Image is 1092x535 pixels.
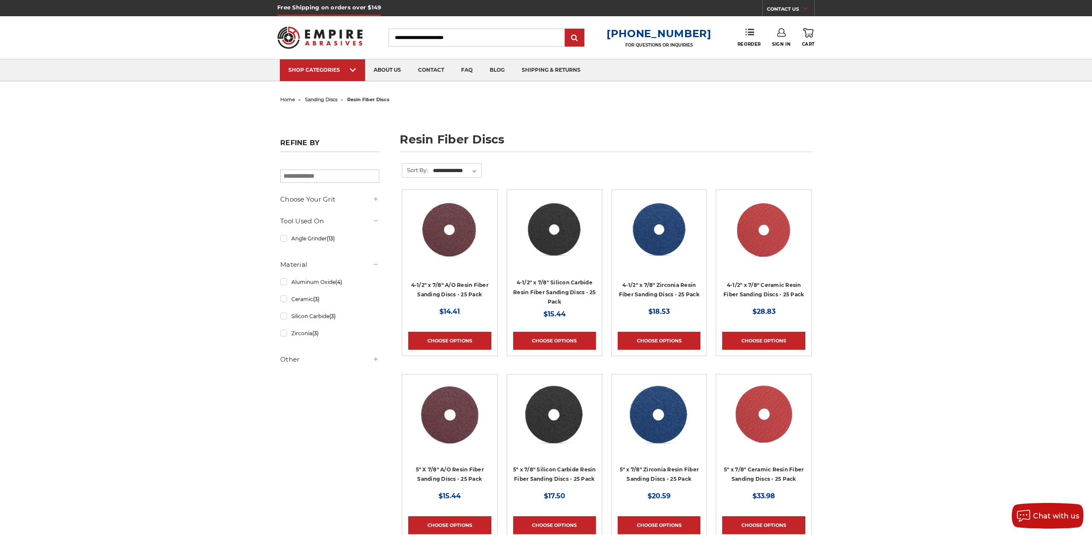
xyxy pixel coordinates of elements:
[620,466,699,482] a: 5" x 7/8" Zirconia Resin Fiber Sanding Discs - 25 Pack
[738,28,761,47] a: Reorder
[365,59,409,81] a: about us
[618,332,700,350] a: Choose Options
[280,326,379,341] a: Zirconia
[724,466,804,482] a: 5" x 7/8" Ceramic Resin Fiber Sanding Discs - 25 Pack
[280,260,379,270] h5: Material
[618,380,700,463] a: 5 inch zirc resin fiber disc
[312,330,319,336] span: (3)
[313,296,319,302] span: (3)
[335,279,342,285] span: (4)
[409,59,453,81] a: contact
[730,380,798,449] img: 5" x 7/8" Ceramic Resin Fibre Disc
[402,164,428,176] label: Sort By:
[277,21,363,54] img: Empire Abrasives
[439,307,460,316] span: $14.41
[513,380,596,463] a: 5 Inch Silicon Carbide Resin Fiber Disc
[513,516,596,534] a: Choose Options
[280,292,379,307] a: Ceramic
[722,380,805,463] a: 5" x 7/8" Ceramic Resin Fibre Disc
[722,516,805,534] a: Choose Options
[648,307,670,316] span: $18.53
[453,59,481,81] a: faq
[619,282,700,298] a: 4-1/2" x 7/8" Zirconia Resin Fiber Sanding Discs - 25 Pack
[347,96,389,102] span: resin fiber discs
[1033,512,1079,520] span: Chat with us
[722,196,805,279] a: 4-1/2" ceramic resin fiber disc
[416,466,484,482] a: 5" X 7/8" A/O Resin Fiber Sanding Discs - 25 Pack
[772,41,790,47] span: Sign In
[280,216,379,226] h5: Tool Used On
[722,332,805,350] a: Choose Options
[280,96,295,102] a: home
[723,282,804,298] a: 4-1/2" x 7/8" Ceramic Resin Fiber Sanding Discs - 25 Pack
[625,196,694,264] img: 4-1/2" zirc resin fiber disc
[544,492,565,500] span: $17.50
[408,332,491,350] a: Choose Options
[329,313,336,319] span: (3)
[566,29,583,47] input: Submit
[432,164,481,177] select: Sort By:
[481,59,513,81] a: blog
[607,27,712,40] a: [PHONE_NUMBER]
[408,196,491,279] a: 4.5 inch resin fiber disc
[618,516,700,534] a: Choose Options
[767,4,814,16] a: CONTACT US
[288,67,357,73] div: SHOP CATEGORIES
[408,516,491,534] a: Choose Options
[280,139,379,152] h5: Refine by
[280,194,379,205] h5: Choose Your Grit
[648,492,671,500] span: $20.59
[738,41,761,47] span: Reorder
[411,282,488,298] a: 4-1/2" x 7/8" A/O Resin Fiber Sanding Discs - 25 Pack
[408,380,491,463] a: 5 inch aluminum oxide resin fiber disc
[802,28,815,47] a: Cart
[280,275,379,289] a: Aluminum Oxide
[752,492,775,500] span: $33.98
[415,380,484,449] img: 5 inch aluminum oxide resin fiber disc
[618,196,700,279] a: 4-1/2" zirc resin fiber disc
[802,41,815,47] span: Cart
[729,196,799,264] img: 4-1/2" ceramic resin fiber disc
[752,307,775,316] span: $28.83
[439,492,461,500] span: $15.44
[280,354,379,365] h5: Other
[400,134,812,152] h1: resin fiber discs
[520,196,589,264] img: 4.5 Inch Silicon Carbide Resin Fiber Discs
[543,310,566,318] span: $15.44
[520,380,589,449] img: 5 Inch Silicon Carbide Resin Fiber Disc
[280,231,379,246] a: Angle Grinder
[513,279,596,305] a: 4-1/2" x 7/8" Silicon Carbide Resin Fiber Sanding Discs - 25 Pack
[513,59,589,81] a: shipping & returns
[625,380,693,449] img: 5 inch zirc resin fiber disc
[513,196,596,279] a: 4.5 Inch Silicon Carbide Resin Fiber Discs
[415,196,485,264] img: 4.5 inch resin fiber disc
[607,42,712,48] p: FOR QUESTIONS OR INQUIRIES
[1012,503,1083,529] button: Chat with us
[513,332,596,350] a: Choose Options
[513,466,596,482] a: 5" x 7/8" Silicon Carbide Resin Fiber Sanding Discs - 25 Pack
[280,309,379,324] a: Silicon Carbide
[327,235,335,242] span: (13)
[305,96,337,102] a: sanding discs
